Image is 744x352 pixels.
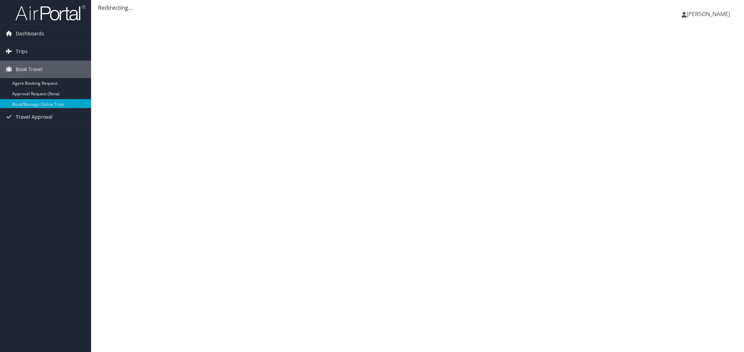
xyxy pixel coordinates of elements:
img: airportal-logo.png [15,5,85,21]
div: Redirecting... [98,4,737,12]
span: Travel Approval [16,108,53,126]
span: Dashboards [16,25,44,42]
span: Trips [16,43,28,60]
span: [PERSON_NAME] [687,10,730,18]
a: [PERSON_NAME] [682,4,737,25]
span: Book Travel [16,61,43,78]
